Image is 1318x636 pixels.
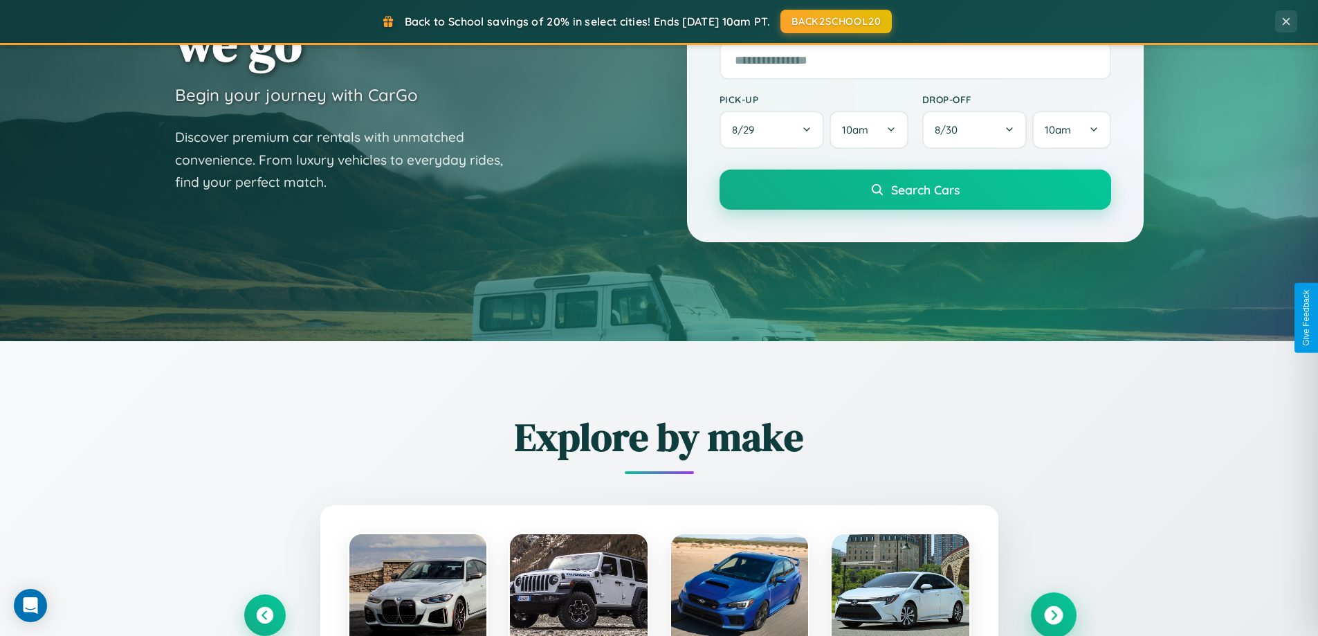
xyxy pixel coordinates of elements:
h3: Begin your journey with CarGo [175,84,418,105]
span: 10am [842,123,868,136]
div: Give Feedback [1301,290,1311,346]
button: 10am [1032,111,1110,149]
label: Drop-off [922,93,1111,105]
span: 10am [1045,123,1071,136]
span: Search Cars [891,182,960,197]
div: Open Intercom Messenger [14,589,47,622]
button: 10am [830,111,908,149]
button: BACK2SCHOOL20 [780,10,892,33]
label: Pick-up [720,93,908,105]
span: Back to School savings of 20% in select cities! Ends [DATE] 10am PT. [405,15,770,28]
button: 8/29 [720,111,825,149]
button: 8/30 [922,111,1027,149]
button: Search Cars [720,170,1111,210]
span: 8 / 29 [732,123,761,136]
h2: Explore by make [244,410,1074,464]
span: 8 / 30 [935,123,964,136]
p: Discover premium car rentals with unmatched convenience. From luxury vehicles to everyday rides, ... [175,126,521,194]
